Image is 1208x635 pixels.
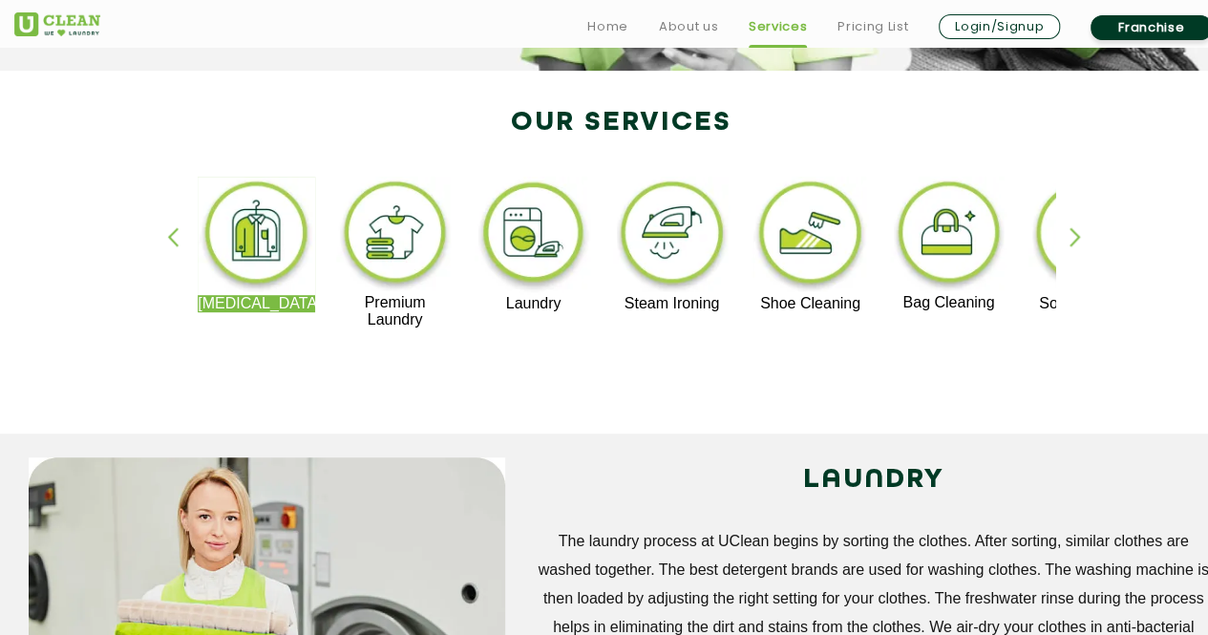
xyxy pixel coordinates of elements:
[14,12,100,36] img: UClean Laundry and Dry Cleaning
[890,177,1007,294] img: bag_cleaning_11zon.webp
[837,15,908,38] a: Pricing List
[939,14,1060,39] a: Login/Signup
[659,15,718,38] a: About us
[752,295,869,312] p: Shoe Cleaning
[613,177,731,295] img: steam_ironing_11zon.webp
[1028,295,1146,312] p: Sofa Cleaning
[587,15,628,38] a: Home
[1028,177,1146,295] img: sofa_cleaning_11zon.webp
[749,15,807,38] a: Services
[613,295,731,312] p: Steam Ironing
[752,177,869,295] img: shoe_cleaning_11zon.webp
[198,295,315,312] p: [MEDICAL_DATA]
[475,177,592,295] img: laundry_cleaning_11zon.webp
[336,294,454,328] p: Premium Laundry
[475,295,592,312] p: Laundry
[198,177,315,295] img: dry_cleaning_11zon.webp
[336,177,454,294] img: premium_laundry_cleaning_11zon.webp
[890,294,1007,311] p: Bag Cleaning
